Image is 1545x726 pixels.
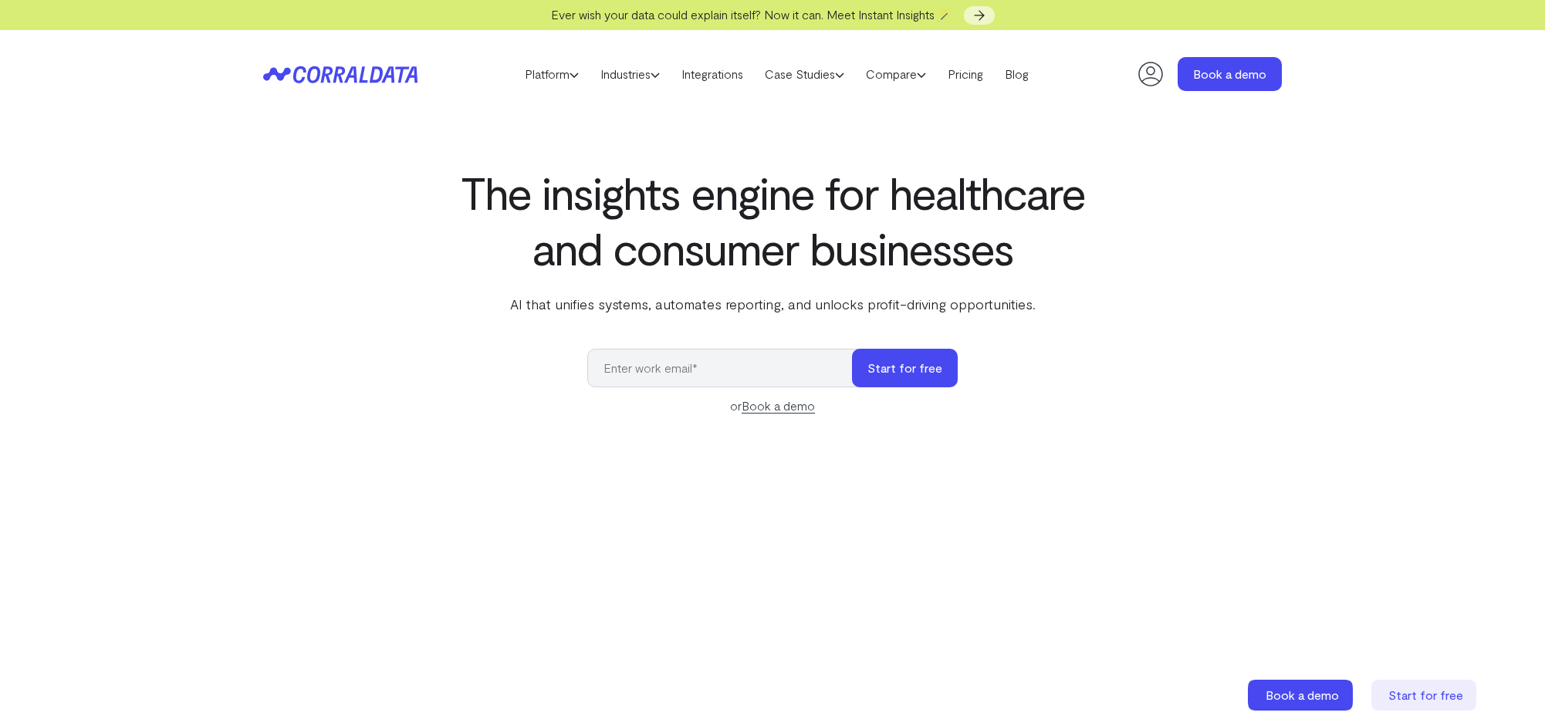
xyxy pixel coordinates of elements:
a: Book a demo [1248,680,1356,711]
a: Case Studies [754,62,855,86]
span: Start for free [1388,687,1463,702]
a: Blog [994,62,1040,86]
span: Book a demo [1266,687,1339,702]
a: Start for free [1371,680,1479,711]
h1: The insights engine for healthcare and consumer businesses [458,164,1087,275]
div: or [587,397,958,415]
a: Compare [855,62,937,86]
button: Start for free [852,349,958,387]
p: AI that unifies systems, automates reporting, and unlocks profit-driving opportunities. [458,294,1087,314]
a: Book a demo [742,398,815,414]
a: Pricing [937,62,994,86]
a: Industries [590,62,671,86]
input: Enter work email* [587,349,867,387]
a: Integrations [671,62,754,86]
a: Book a demo [1178,57,1282,91]
span: Ever wish your data could explain itself? Now it can. Meet Instant Insights 🪄 [551,7,953,22]
a: Platform [514,62,590,86]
